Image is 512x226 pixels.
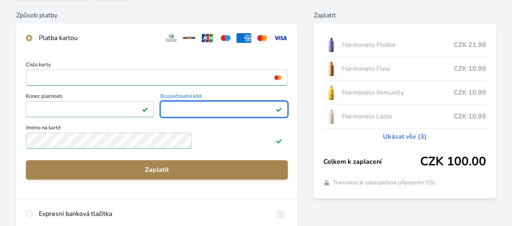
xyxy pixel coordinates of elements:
input: Jméno na kartěPlatné pole [26,133,192,149]
span: Harmonelo Lacto [342,112,454,121]
span: CZK 10.99 [454,112,486,121]
img: mc [272,74,283,81]
span: CZK 10.99 [454,88,486,97]
img: CLEAN_PROBIO_se_stinem_x-lo.jpg [323,35,339,55]
span: Harmonelo Flexi [342,64,454,74]
img: jcb.svg [200,33,215,43]
img: visa.svg [273,33,288,43]
h6: Zaplatit [314,11,496,20]
span: Konec platnosti [26,94,154,101]
img: mc.svg [255,33,270,43]
span: Harmonelo Immunity [342,88,454,97]
span: CZK 21.98 [454,40,486,50]
img: amex.svg [236,33,251,43]
img: onlineBanking_CZ.svg [273,209,288,219]
h6: Způsob platby [16,11,297,20]
span: Zaplatit [32,165,281,175]
iframe: Iframe pro bezpečnostní kód [164,103,285,115]
span: Bezpečnostní kód [160,94,288,101]
img: CLEAN_FLEXI_se_stinem_x-hi_(1)-lo.jpg [323,59,339,79]
span: Číslo karty [26,62,288,70]
img: CLEAN_LACTO_se_stinem_x-hi-lo.jpg [323,106,339,127]
a: Ukázat vše (3) [383,132,427,142]
span: Transakce je zabezpečena připojením SSL [333,179,436,187]
span: CZK 10.99 [454,64,486,74]
img: Platné pole [276,106,282,112]
img: Platné pole [142,106,148,112]
button: Zaplatit [26,160,288,180]
img: maestro.svg [218,33,233,43]
span: CZK 100.00 [420,154,486,169]
img: diners.svg [164,33,179,43]
img: Platné pole [276,137,282,144]
iframe: Iframe pro číslo karty [30,72,284,83]
span: Harmonelo Probio [342,40,454,50]
img: discover.svg [182,33,197,43]
div: Expresní banková tlačítka [39,209,266,219]
div: Platba kartou [39,33,157,43]
span: Celkem k zaplacení [323,157,420,167]
span: Jméno na kartě [26,125,288,133]
img: IMMUNITY_se_stinem_x-lo.jpg [323,82,339,103]
iframe: Iframe pro datum vypršení platnosti [30,103,150,115]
